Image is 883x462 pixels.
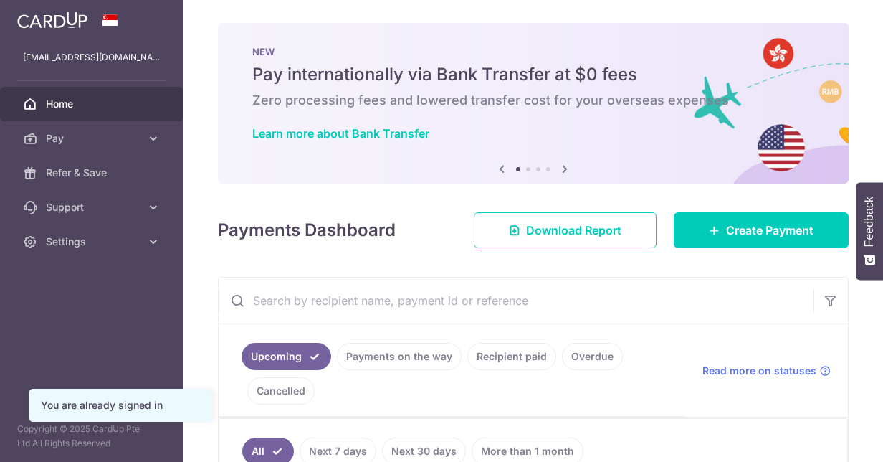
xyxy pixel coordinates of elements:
span: Download Report [526,222,621,239]
h5: Pay internationally via Bank Transfer at $0 fees [252,63,814,86]
a: Learn more about Bank Transfer [252,126,429,141]
p: [EMAIL_ADDRESS][DOMAIN_NAME] [23,50,161,65]
h4: Payments Dashboard [218,217,396,243]
span: Home [46,97,140,111]
a: Download Report [474,212,657,248]
span: Read more on statuses [702,364,816,378]
button: Feedback - Show survey [856,182,883,280]
div: You are already signed in [41,398,200,412]
span: Settings [46,235,140,249]
a: Overdue [562,343,623,370]
span: Pay [46,131,140,146]
span: Support [46,200,140,214]
span: Refer & Save [46,166,140,180]
iframe: Opens a widget where you can find more information [787,419,869,455]
a: Cancelled [247,377,315,405]
input: Search by recipient name, payment id or reference [219,278,813,324]
span: Feedback [863,197,876,247]
img: CardUp [17,11,87,29]
h6: Zero processing fees and lowered transfer cost for your overseas expenses [252,92,814,109]
a: Upcoming [242,343,331,370]
img: Bank transfer banner [218,23,849,184]
a: Payments on the way [337,343,462,370]
p: NEW [252,46,814,57]
a: Create Payment [674,212,849,248]
a: Read more on statuses [702,364,831,378]
span: Create Payment [726,222,813,239]
a: Recipient paid [467,343,556,370]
